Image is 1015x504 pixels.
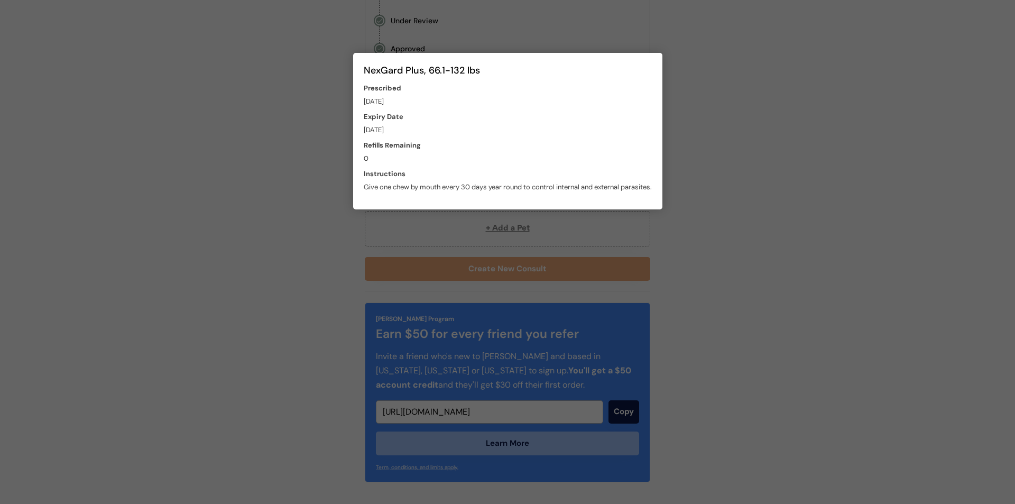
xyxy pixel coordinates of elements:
[364,169,405,179] div: Instructions
[364,83,401,94] div: Prescribed
[364,140,421,151] div: Refills Remaining
[364,182,652,193] div: Give one chew by mouth every 30 days year round to control internal and external parasites.
[364,125,384,135] div: [DATE]
[364,63,652,78] div: NexGard Plus, 66.1-132 lbs
[364,112,403,122] div: Expiry Date
[364,96,384,107] div: [DATE]
[364,153,368,164] div: 0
